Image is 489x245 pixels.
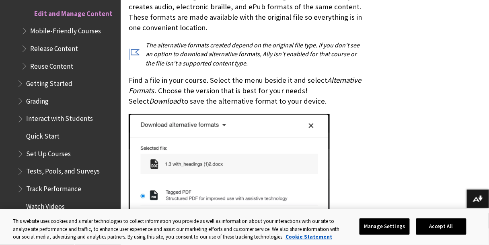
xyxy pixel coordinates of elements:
span: Download [149,96,181,106]
span: Set Up Courses [26,147,71,158]
span: Getting Started [26,77,72,88]
span: Grading [26,94,49,105]
span: Reuse Content [30,59,73,70]
div: This website uses cookies and similar technologies to collect information you provide as well as ... [13,217,342,241]
p: Find a file in your course. Select the menu beside it and select . Choose the version that is bes... [129,75,362,107]
span: Quick Start [26,129,60,140]
span: Watch Videos [26,200,65,210]
span: Mobile-Friendly Courses [30,24,101,35]
button: Accept All [416,218,466,235]
span: Tests, Pools, and Surveys [26,165,100,176]
span: Track Performance [26,182,81,193]
span: Interact with Students [26,112,93,123]
button: Manage Settings [360,218,410,235]
span: Alternative Formats [129,76,361,95]
a: More information about your privacy, opens in a new tab [286,233,332,240]
span: Edit and Manage Content [34,7,113,18]
span: Release Content [30,42,78,53]
p: The alternative formats created depend on the original file type. If you don't see an option to d... [129,41,362,67]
